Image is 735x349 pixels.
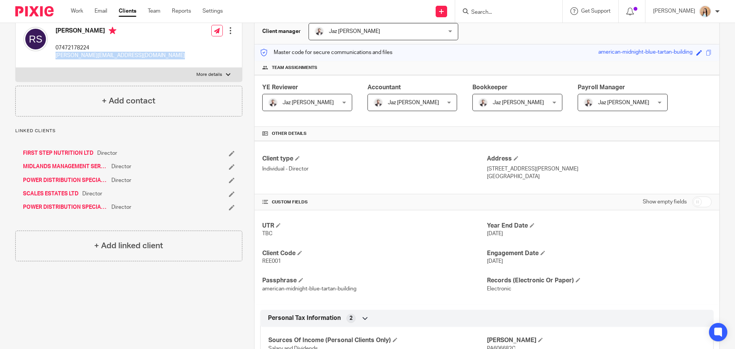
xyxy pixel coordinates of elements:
[262,155,487,163] h4: Client type
[56,44,185,52] p: 07472178224
[56,27,185,36] h4: [PERSON_NAME]
[699,5,711,18] img: Linkedin%20Posts%20-%20Client%20success%20stories%20(1).png
[598,100,649,105] span: Jaz [PERSON_NAME]
[470,9,539,16] input: Search
[272,131,307,137] span: Other details
[196,72,222,78] p: More details
[283,100,334,105] span: Jaz [PERSON_NAME]
[262,286,356,292] span: american-midnight-blue-tartan-building
[581,8,611,14] span: Get Support
[479,98,488,107] img: 48292-0008-compressed%20square.jpg
[367,84,401,90] span: Accountant
[487,231,503,236] span: [DATE]
[262,165,487,173] p: Individual - Director
[111,163,131,170] span: Director
[82,190,102,198] span: Director
[493,100,544,105] span: Jaz [PERSON_NAME]
[95,7,107,15] a: Email
[268,336,487,344] h4: Sources Of Income (Personal Clients Only)
[23,27,48,51] img: svg%3E
[262,277,487,285] h4: Passphrase
[203,7,223,15] a: Settings
[598,48,693,57] div: american-midnight-blue-tartan-building
[487,277,712,285] h4: Records (Electronic Or Paper)
[643,198,687,206] label: Show empty fields
[262,28,301,35] h3: Client manager
[262,231,273,236] span: TBC
[262,259,281,264] span: REE001
[268,98,278,107] img: 48292-0008-compressed%20square.jpg
[350,315,353,322] span: 2
[487,286,511,292] span: Electronic
[97,149,117,157] span: Director
[94,240,163,252] h4: + Add linked client
[262,222,487,230] h4: UTR
[262,199,487,205] h4: CUSTOM FIELDS
[111,203,131,211] span: Director
[578,84,625,90] span: Payroll Manager
[15,128,242,134] p: Linked clients
[23,149,93,157] a: FIRST STEP NUTRITION LTD
[487,165,712,173] p: [STREET_ADDRESS][PERSON_NAME]
[487,259,503,264] span: [DATE]
[262,249,487,257] h4: Client Code
[472,84,508,90] span: Bookkeeper
[119,7,136,15] a: Clients
[388,100,439,105] span: Jaz [PERSON_NAME]
[329,29,380,34] span: Jaz [PERSON_NAME]
[487,336,706,344] h4: [PERSON_NAME]
[374,98,383,107] img: 48292-0008-compressed%20square.jpg
[268,314,341,322] span: Personal Tax Information
[23,203,108,211] a: POWER DISTRIBUTION SPECIALISTS HOLDINGS LTD
[15,6,54,16] img: Pixie
[487,155,712,163] h4: Address
[487,249,712,257] h4: Engagement Date
[148,7,160,15] a: Team
[487,173,712,180] p: [GEOGRAPHIC_DATA]
[260,49,392,56] p: Master code for secure communications and files
[315,27,324,36] img: 48292-0008-compressed%20square.jpg
[111,177,131,184] span: Director
[23,177,108,184] a: POWER DISTRIBUTION SPECIALISTS LTD
[102,95,155,107] h4: + Add contact
[262,84,298,90] span: YE Reviewer
[109,27,116,34] i: Primary
[584,98,593,107] img: 48292-0008-compressed%20square.jpg
[23,190,78,198] a: SCALES ESTATES LTD
[56,52,185,59] p: [PERSON_NAME][EMAIL_ADDRESS][DOMAIN_NAME]
[172,7,191,15] a: Reports
[653,7,695,15] p: [PERSON_NAME]
[23,163,108,170] a: MIDLANDS MANAGEMENT SERVICES LTD
[487,222,712,230] h4: Year End Date
[272,65,317,71] span: Team assignments
[71,7,83,15] a: Work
